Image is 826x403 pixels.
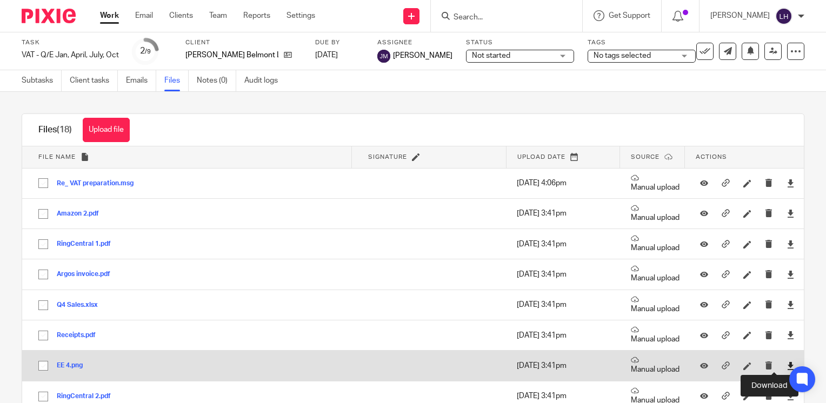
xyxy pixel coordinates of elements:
span: Get Support [609,12,650,19]
p: Manual upload [631,234,680,253]
label: Assignee [377,38,452,47]
button: Amazon 2.pdf [57,210,107,218]
span: Source [631,154,660,160]
p: [PERSON_NAME] [710,10,770,21]
button: RingCentral 2.pdf [57,393,119,400]
span: No tags selected [594,52,651,59]
small: /9 [145,49,151,55]
a: Download [787,330,795,341]
a: Download [787,360,795,371]
a: Clients [169,10,193,21]
p: [DATE] 3:41pm [517,391,614,401]
a: Audit logs [244,70,286,91]
label: Client [185,38,302,47]
div: 2 [140,45,151,57]
img: svg%3E [775,8,792,25]
a: Email [135,10,153,21]
label: Tags [588,38,696,47]
a: Settings [287,10,315,21]
a: Client tasks [70,70,118,91]
input: Select [33,355,54,376]
span: Not started [472,52,510,59]
span: Actions [696,154,727,160]
p: Manual upload [631,265,680,284]
p: [DATE] 3:41pm [517,330,614,341]
span: Upload date [517,154,565,160]
p: Manual upload [631,326,680,345]
p: [DATE] 4:06pm [517,178,614,189]
button: Q4 Sales.xlsx [57,301,106,309]
input: Search [452,13,550,23]
span: (18) [57,125,72,134]
span: File name [38,154,76,160]
label: Due by [315,38,364,47]
label: Task [22,38,119,47]
span: [PERSON_NAME] [393,50,452,61]
div: VAT - Q/E Jan, April, July, Oct [22,50,119,61]
p: Manual upload [631,356,680,375]
button: Receipts.pdf [57,332,104,339]
p: [DATE] 3:41pm [517,239,614,250]
p: Manual upload [631,204,680,223]
a: Download [787,269,795,280]
img: Pixie [22,9,76,23]
label: Status [466,38,574,47]
a: Download [787,178,795,189]
span: Signature [368,154,407,160]
input: Select [33,204,54,224]
p: Manual upload [631,174,680,193]
p: [DATE] 3:41pm [517,360,614,371]
button: Argos invoice.pdf [57,271,118,278]
button: Re_ VAT preparation.msg [57,180,142,187]
a: Reports [243,10,270,21]
a: Files [164,70,189,91]
img: svg%3E [377,50,390,63]
button: EE 4.png [57,362,91,370]
a: Notes (0) [197,70,236,91]
h1: Files [38,124,72,136]
a: Emails [126,70,156,91]
a: Download [787,208,795,219]
span: [DATE] [315,51,338,59]
input: Select [33,234,54,254]
a: Download [787,299,795,310]
p: [DATE] 3:41pm [517,269,614,280]
a: Team [209,10,227,21]
button: Upload file [83,118,130,142]
a: Download [787,391,795,401]
input: Select [33,295,54,315]
p: [DATE] 3:41pm [517,299,614,310]
input: Select [33,325,54,346]
button: RingCentral 1.pdf [57,240,119,248]
a: Subtasks [22,70,62,91]
a: Download [787,239,795,250]
p: [PERSON_NAME] Belmont Ltd [185,50,278,61]
input: Select [33,173,54,193]
p: Manual upload [631,295,680,314]
a: Work [100,10,119,21]
input: Select [33,264,54,285]
p: [DATE] 3:41pm [517,208,614,219]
